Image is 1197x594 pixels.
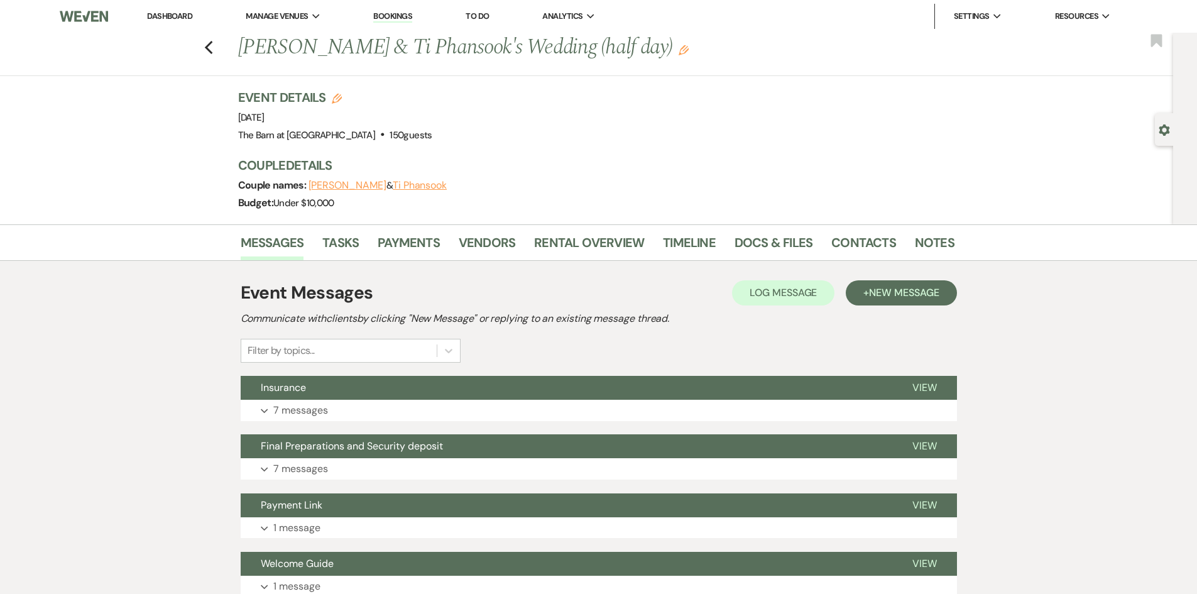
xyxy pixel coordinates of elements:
[1159,123,1170,135] button: Open lead details
[378,233,440,260] a: Payments
[241,458,957,480] button: 7 messages
[241,552,892,576] button: Welcome Guide
[246,10,308,23] span: Manage Venues
[954,10,990,23] span: Settings
[147,11,192,21] a: Dashboard
[241,493,892,517] button: Payment Link
[273,461,328,477] p: 7 messages
[846,280,956,305] button: +New Message
[466,11,489,21] a: To Do
[261,381,306,394] span: Insurance
[238,157,942,174] h3: Couple Details
[892,434,957,458] button: View
[241,517,957,539] button: 1 message
[892,552,957,576] button: View
[309,179,447,192] span: &
[750,286,817,299] span: Log Message
[735,233,812,260] a: Docs & Files
[241,400,957,421] button: 7 messages
[912,439,937,453] span: View
[322,233,359,260] a: Tasks
[663,233,716,260] a: Timeline
[393,180,447,190] button: Ti Phansook
[915,233,954,260] a: Notes
[912,557,937,570] span: View
[273,402,328,419] p: 7 messages
[892,376,957,400] button: View
[459,233,515,260] a: Vendors
[238,129,375,141] span: The Barn at [GEOGRAPHIC_DATA]
[241,376,892,400] button: Insurance
[373,11,412,23] a: Bookings
[679,44,689,55] button: Edit
[273,197,334,209] span: Under $10,000
[241,280,373,306] h1: Event Messages
[732,280,834,305] button: Log Message
[869,286,939,299] span: New Message
[1055,10,1098,23] span: Resources
[238,179,309,192] span: Couple names:
[261,557,334,570] span: Welcome Guide
[542,10,582,23] span: Analytics
[273,520,320,536] p: 1 message
[261,498,322,512] span: Payment Link
[238,33,801,63] h1: [PERSON_NAME] & Ti Phansook's Wedding (half day)
[248,343,315,358] div: Filter by topics...
[238,111,265,124] span: [DATE]
[60,3,107,30] img: Weven Logo
[241,233,304,260] a: Messages
[534,233,644,260] a: Rental Overview
[892,493,957,517] button: View
[912,381,937,394] span: View
[238,89,432,106] h3: Event Details
[912,498,937,512] span: View
[261,439,443,453] span: Final Preparations and Security deposit
[390,129,432,141] span: 150 guests
[309,180,386,190] button: [PERSON_NAME]
[241,311,957,326] h2: Communicate with clients by clicking "New Message" or replying to an existing message thread.
[831,233,896,260] a: Contacts
[241,434,892,458] button: Final Preparations and Security deposit
[238,196,274,209] span: Budget:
